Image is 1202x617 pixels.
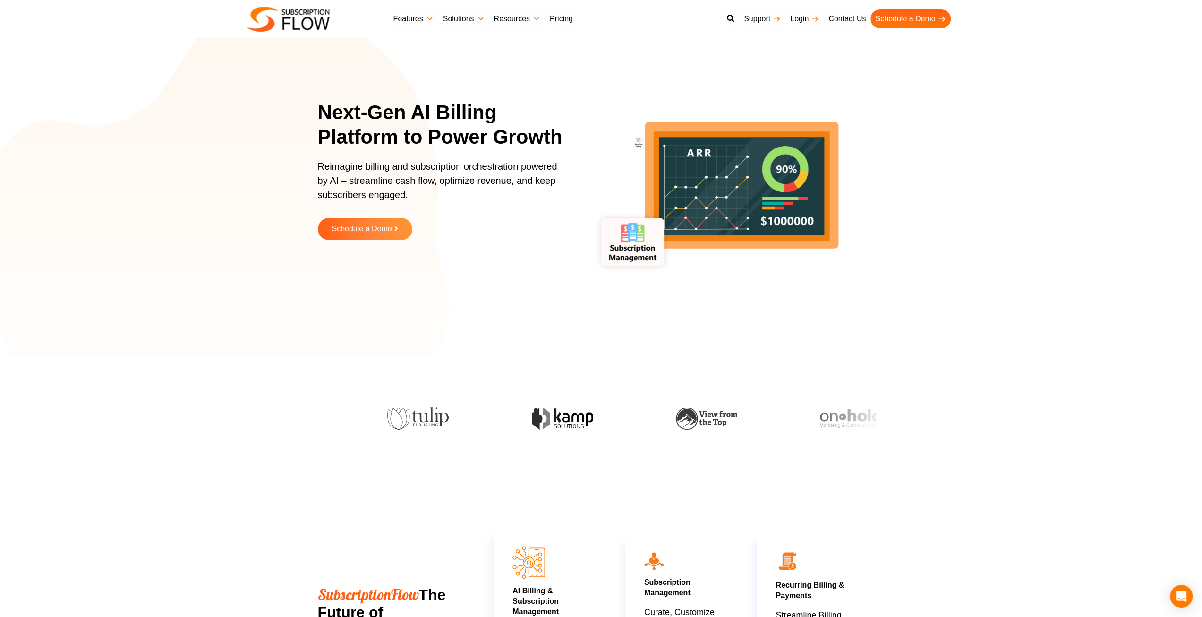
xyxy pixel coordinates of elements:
img: AI Billing & Subscription Managements [512,546,545,579]
img: Subscriptionflow [247,7,330,32]
a: Login [785,9,824,28]
a: Subscription Management [644,578,691,597]
a: Schedule a Demo [870,9,950,28]
img: kamp-solution [531,408,592,430]
a: Features [389,9,438,28]
a: Solutions [438,9,489,28]
a: AI Billing & Subscription Management [512,587,559,616]
a: Pricing [545,9,578,28]
a: Support [739,9,785,28]
img: tulip-publishing [386,407,448,430]
div: Open Intercom Messenger [1170,585,1193,608]
p: Reimagine billing and subscription orchestration powered by AI – streamline cash flow, optimize r... [318,159,563,211]
a: Resources [489,9,545,28]
a: Recurring Billing & Payments [776,581,844,600]
img: view-from-the-top [675,408,736,430]
h1: Next-Gen AI Billing Platform to Power Growth [318,100,575,150]
a: Contact Us [824,9,870,28]
span: SubscriptionFlow [318,585,419,604]
img: icon10 [644,552,664,570]
span: Schedule a Demo [332,225,392,233]
img: 02 [776,549,799,573]
a: Schedule a Demo [318,218,412,240]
